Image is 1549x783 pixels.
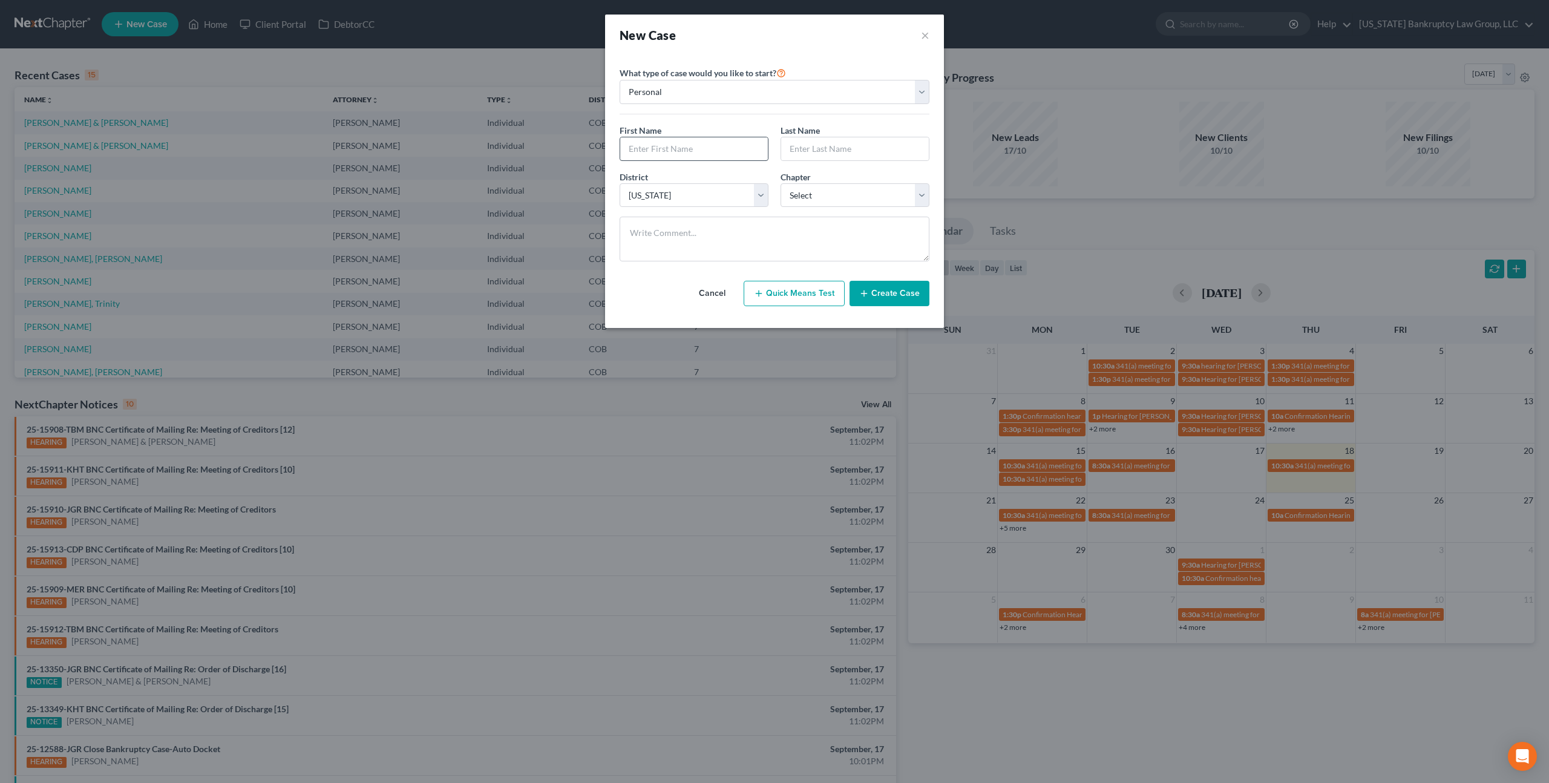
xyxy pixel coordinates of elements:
[1508,742,1537,771] div: Open Intercom Messenger
[850,281,929,306] button: Create Case
[620,137,768,160] input: Enter First Name
[620,28,676,42] strong: New Case
[686,281,739,306] button: Cancel
[781,172,811,182] span: Chapter
[921,27,929,44] button: ×
[620,125,661,136] span: First Name
[620,65,786,80] label: What type of case would you like to start?
[781,137,929,160] input: Enter Last Name
[781,125,820,136] span: Last Name
[620,172,648,182] span: District
[744,281,845,306] button: Quick Means Test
